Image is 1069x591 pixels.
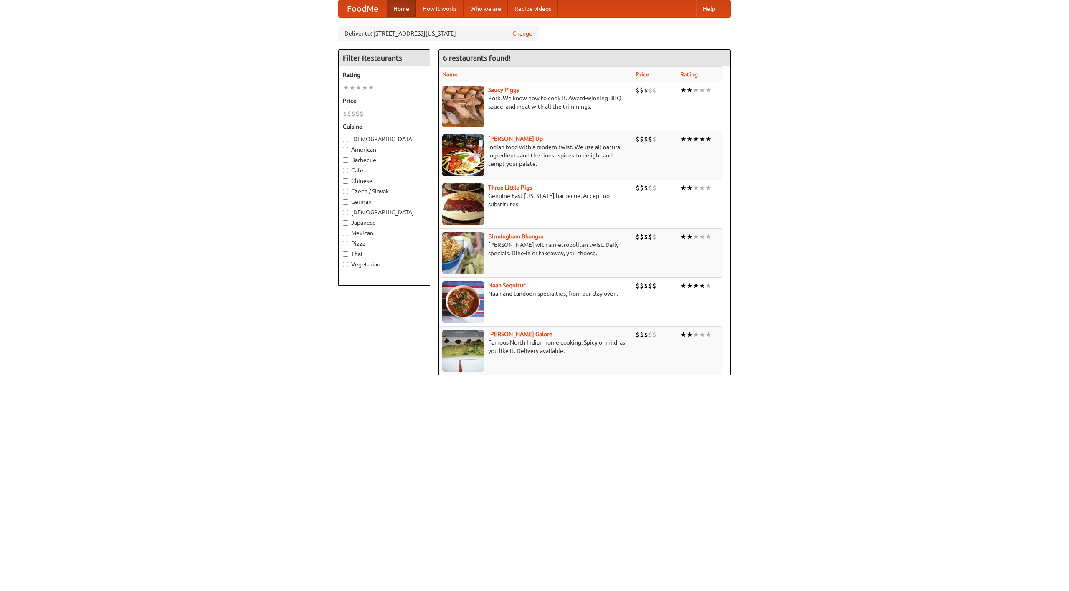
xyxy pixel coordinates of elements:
[442,281,484,323] img: naansequitur.jpg
[640,183,644,193] li: $
[488,86,519,93] b: Saucy Piggy
[636,281,640,290] li: $
[680,71,698,78] a: Rating
[705,134,712,144] li: ★
[488,282,525,289] a: Naan Sequitur
[343,135,426,143] label: [DEMOGRAPHIC_DATA]
[343,178,348,184] input: Chinese
[442,338,629,355] p: Famous North Indian home cooking. Spicy or mild, as you like it. Delivery available.
[652,232,656,241] li: $
[442,241,629,257] p: [PERSON_NAME] with a metropolitan twist. Daily specials. Dine-in or takeaway, you choose.
[686,330,693,339] li: ★
[343,147,348,152] input: American
[512,29,532,38] a: Change
[648,86,652,95] li: $
[648,330,652,339] li: $
[640,281,644,290] li: $
[488,233,543,240] a: Birmingham Bhangra
[343,166,426,175] label: Cafe
[343,177,426,185] label: Chinese
[343,218,426,227] label: Japanese
[652,134,656,144] li: $
[508,0,558,17] a: Recipe videos
[360,109,364,118] li: $
[343,231,348,236] input: Mexican
[648,232,652,241] li: $
[699,330,705,339] li: ★
[343,229,426,237] label: Mexican
[680,232,686,241] li: ★
[347,109,351,118] li: $
[343,122,426,131] h5: Cuisine
[652,281,656,290] li: $
[680,330,686,339] li: ★
[442,94,629,111] p: Pork. We know how to cook it. Award-winning BBQ sauce, and meat with all the trimmings.
[696,0,722,17] a: Help
[636,134,640,144] li: $
[339,50,430,66] h4: Filter Restaurants
[693,183,699,193] li: ★
[636,330,640,339] li: $
[443,54,511,62] ng-pluralize: 6 restaurants found!
[343,156,426,164] label: Barbecue
[343,220,348,226] input: Japanese
[343,109,347,118] li: $
[686,232,693,241] li: ★
[680,86,686,95] li: ★
[488,331,552,337] b: [PERSON_NAME] Galore
[351,109,355,118] li: $
[442,232,484,274] img: bhangra.jpg
[343,198,426,206] label: German
[442,71,458,78] a: Name
[652,183,656,193] li: $
[343,239,426,248] label: Pizza
[644,134,648,144] li: $
[343,260,426,269] label: Vegetarian
[652,330,656,339] li: $
[640,330,644,339] li: $
[686,183,693,193] li: ★
[640,232,644,241] li: $
[680,183,686,193] li: ★
[488,184,532,191] a: Three Little Pigs
[640,86,644,95] li: $
[442,134,484,176] img: curryup.jpg
[343,83,349,92] li: ★
[343,241,348,246] input: Pizza
[442,183,484,225] img: littlepigs.jpg
[699,232,705,241] li: ★
[648,183,652,193] li: $
[343,137,348,142] input: [DEMOGRAPHIC_DATA]
[699,281,705,290] li: ★
[355,83,362,92] li: ★
[442,330,484,372] img: currygalore.jpg
[699,183,705,193] li: ★
[442,192,629,208] p: Genuine East [US_STATE] barbecue. Accept no substitutes!
[343,157,348,163] input: Barbecue
[648,134,652,144] li: $
[705,232,712,241] li: ★
[693,330,699,339] li: ★
[644,330,648,339] li: $
[636,86,640,95] li: $
[644,86,648,95] li: $
[693,232,699,241] li: ★
[644,281,648,290] li: $
[686,134,693,144] li: ★
[686,281,693,290] li: ★
[362,83,368,92] li: ★
[488,135,543,142] a: [PERSON_NAME] Up
[343,210,348,215] input: [DEMOGRAPHIC_DATA]
[343,187,426,195] label: Czech / Slovak
[644,183,648,193] li: $
[343,96,426,105] h5: Price
[349,83,355,92] li: ★
[705,330,712,339] li: ★
[343,168,348,173] input: Cafe
[699,86,705,95] li: ★
[686,86,693,95] li: ★
[442,143,629,168] p: Indian food with a modern twist. We use all-natural ingredients and the finest spices to delight ...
